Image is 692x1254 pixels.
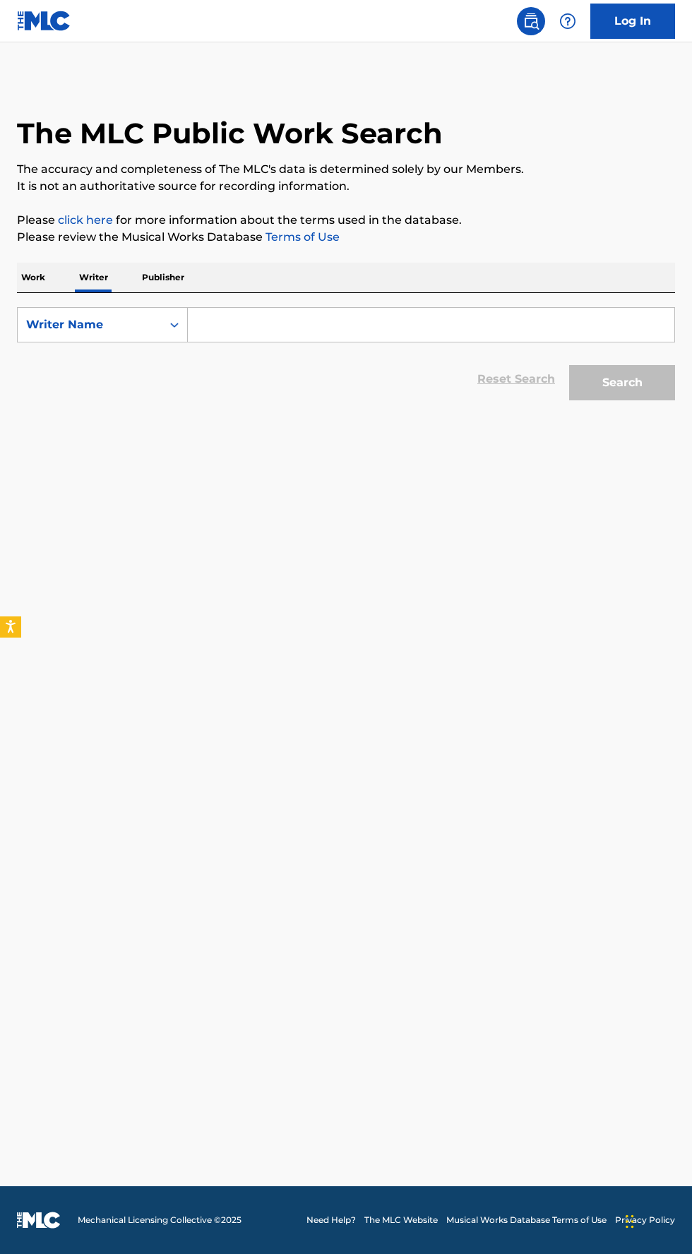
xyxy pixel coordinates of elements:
[17,161,675,178] p: The accuracy and completeness of The MLC's data is determined solely by our Members.
[626,1200,634,1243] div: Seret
[26,316,153,333] div: Writer Name
[517,7,545,35] a: Public Search
[17,212,675,229] p: Please for more information about the terms used in the database.
[364,1214,438,1226] a: The MLC Website
[75,263,112,292] p: Writer
[138,263,189,292] p: Publisher
[17,229,675,246] p: Please review the Musical Works Database
[58,213,113,227] a: click here
[17,11,71,31] img: MLC Logo
[17,116,443,151] h1: The MLC Public Work Search
[559,13,576,30] img: help
[554,7,582,35] div: Help
[17,263,49,292] p: Work
[17,1212,61,1229] img: logo
[523,13,539,30] img: search
[263,230,340,244] a: Terms of Use
[621,1186,692,1254] iframe: Chat Widget
[590,4,675,39] a: Log In
[621,1186,692,1254] div: Widget Obrolan
[306,1214,356,1226] a: Need Help?
[446,1214,607,1226] a: Musical Works Database Terms of Use
[615,1214,675,1226] a: Privacy Policy
[17,307,675,407] form: Search Form
[17,178,675,195] p: It is not an authoritative source for recording information.
[78,1214,241,1226] span: Mechanical Licensing Collective © 2025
